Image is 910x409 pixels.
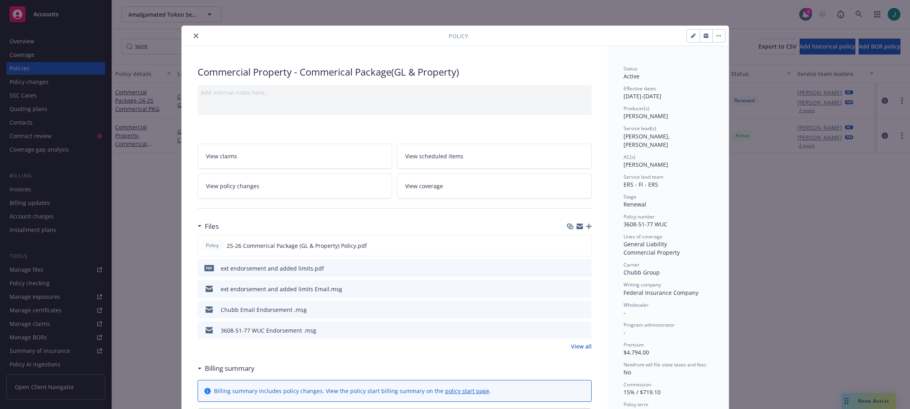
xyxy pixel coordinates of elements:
[624,368,631,376] span: No
[624,321,675,328] span: Program administrator
[624,220,667,228] span: 3608-51-77 WUC
[568,242,575,250] button: download file
[624,289,698,296] span: Federal Insurance Company
[221,326,316,335] div: 3608-51-77 WUC Endorsement .msg
[624,361,706,368] span: Newfront will file state taxes and fees
[198,173,392,199] a: View policy changes
[405,152,463,160] span: View scheduled items
[624,201,646,208] span: Renewal
[201,88,588,97] div: Add internal notes here...
[221,264,324,273] div: ext endorsement and added limits.pdf
[204,242,220,249] span: Policy
[571,342,592,351] a: View all
[624,388,661,396] span: 15% / $719.10
[221,306,307,314] div: Chubb Email Endorsement .msg
[198,221,219,232] div: Files
[581,306,588,314] button: preview file
[624,65,637,72] span: Status
[405,182,443,190] span: View coverage
[624,132,671,148] span: [PERSON_NAME], [PERSON_NAME]
[624,125,656,132] span: Service lead(s)
[624,240,713,248] div: General Liability
[581,264,588,273] button: preview file
[624,233,663,240] span: Lines of coverage
[624,85,713,100] div: [DATE] - [DATE]
[624,173,663,180] span: Service lead team
[569,264,575,273] button: download file
[198,65,592,79] div: Commercial Property - Commerical Package(GL & Property)
[569,326,575,335] button: download file
[624,261,639,268] span: Carrier
[198,363,255,374] div: Billing summary
[445,387,489,395] a: policy start page
[198,144,392,169] a: View claims
[449,32,468,40] span: Policy
[581,285,588,293] button: preview file
[624,341,644,348] span: Premium
[624,269,660,276] span: Chubb Group
[214,387,491,395] div: Billing summary includes policy changes. View the policy start billing summary on the .
[624,181,658,188] span: ERS - FI - ERS
[624,105,649,112] span: Producer(s)
[206,182,259,190] span: View policy changes
[569,285,575,293] button: download file
[624,154,635,160] span: AC(s)
[624,112,668,120] span: [PERSON_NAME]
[624,161,668,168] span: [PERSON_NAME]
[624,381,651,388] span: Commission
[624,309,626,316] span: -
[581,326,588,335] button: preview file
[624,349,649,356] span: $4,794.00
[205,363,255,374] h3: Billing summary
[624,72,639,80] span: Active
[624,85,656,92] span: Effective dates
[624,401,648,408] span: Policy term
[624,329,626,336] span: -
[624,281,661,288] span: Writing company
[205,221,219,232] h3: Files
[227,242,367,250] span: 25-26 Commerical Package (GL & Property) Policy.pdf
[191,31,201,41] button: close
[624,302,649,308] span: Wholesaler
[581,242,588,250] button: preview file
[569,306,575,314] button: download file
[397,144,592,169] a: View scheduled items
[221,285,342,293] div: ext endorsement and added limits Email.msg
[206,152,237,160] span: View claims
[624,213,655,220] span: Policy number
[397,173,592,199] a: View coverage
[624,248,713,257] div: Commercial Property
[624,193,636,200] span: Stage
[204,265,214,271] span: pdf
